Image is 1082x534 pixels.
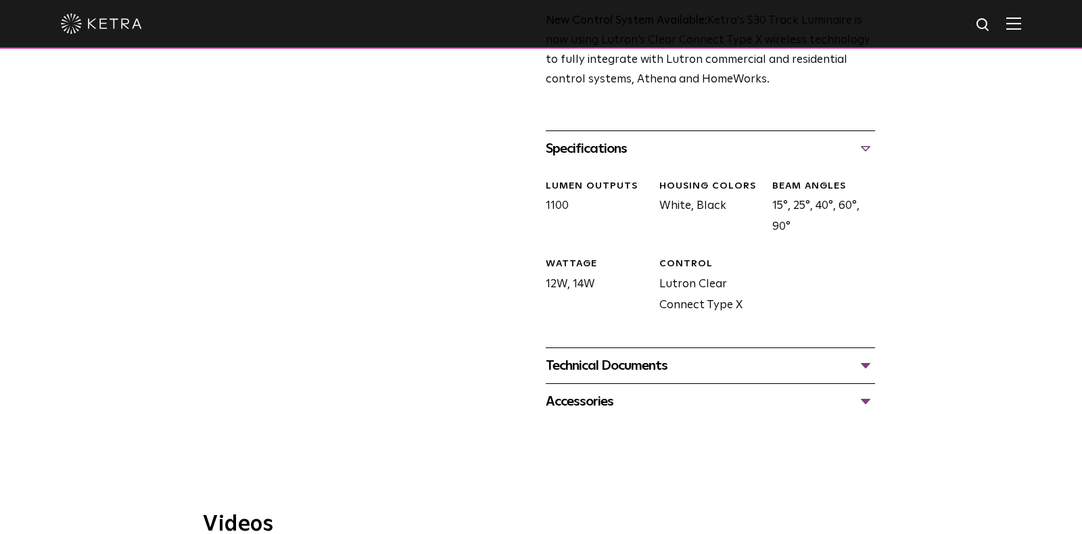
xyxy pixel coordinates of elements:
div: HOUSING COLORS [659,180,762,193]
img: ketra-logo-2019-white [61,14,142,34]
div: 12W, 14W [536,258,649,316]
div: Accessories [546,391,875,412]
div: Technical Documents [546,355,875,377]
div: WATTAGE [546,258,649,271]
div: 15°, 25°, 40°, 60°, 90° [762,180,875,238]
div: CONTROL [659,258,762,271]
div: White, Black [649,180,762,238]
div: Specifications [546,138,875,160]
img: search icon [975,17,992,34]
div: Lutron Clear Connect Type X [649,258,762,316]
img: Hamburger%20Nav.svg [1006,17,1021,30]
div: BEAM ANGLES [772,180,875,193]
div: LUMEN OUTPUTS [546,180,649,193]
div: 1100 [536,180,649,238]
p: Ketra’s S30 Track Luminaire is now using Lutron’s Clear Connect Type X wireless technology to ful... [546,11,875,90]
